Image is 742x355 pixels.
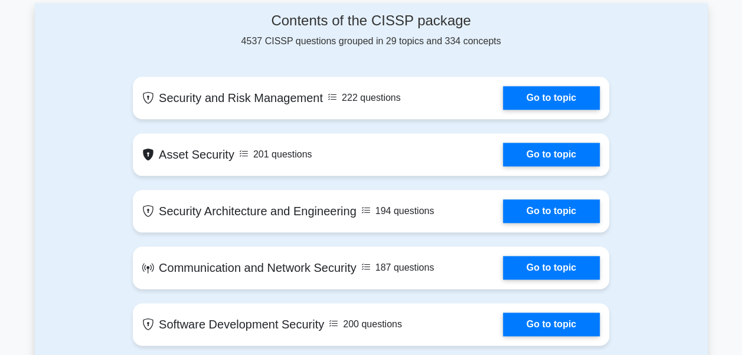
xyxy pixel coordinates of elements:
[133,12,609,29] h4: Contents of the CISSP package
[503,256,600,280] a: Go to topic
[503,199,600,223] a: Go to topic
[503,86,600,110] a: Go to topic
[503,143,600,166] a: Go to topic
[133,12,609,48] div: 4537 CISSP questions grouped in 29 topics and 334 concepts
[503,313,600,336] a: Go to topic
